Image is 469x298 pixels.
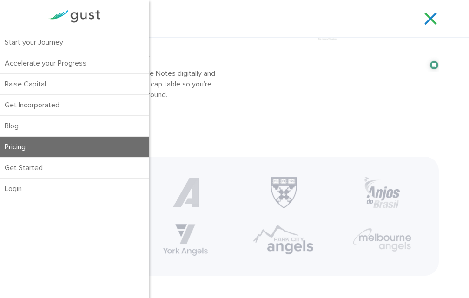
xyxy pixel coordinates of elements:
[267,177,300,208] img: Harvard Business School
[48,10,100,23] img: Gust Logo
[352,227,412,253] img: Melbourne Angels
[163,224,208,256] img: York Angels
[171,178,200,207] img: Partner
[363,177,401,208] img: Anjos Brasil
[253,224,314,255] img: Park City Angels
